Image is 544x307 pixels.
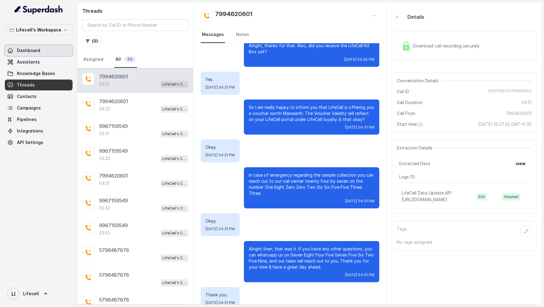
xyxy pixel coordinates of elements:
[99,98,128,105] p: 7994620601
[502,193,520,201] span: finished
[522,100,532,106] span: 03:51
[162,156,186,162] p: LifeCell's Call Assistant
[397,78,441,84] span: Conversation Details
[5,137,73,148] a: API Settings
[206,144,235,150] p: Okay.
[206,153,235,158] span: [DATE] 04:31 PM
[99,197,128,204] p: 9967159549
[5,285,73,302] a: Lifecell
[402,41,411,51] img: Lock Icon
[407,13,424,21] p: Details
[99,131,109,137] p: 03:31
[23,291,39,297] span: Lifecell
[397,121,424,127] span: Start time
[17,70,55,77] span: Knowledge Bases
[206,85,235,90] span: [DATE] 04:31 PM
[5,103,73,113] a: Campaigns
[399,161,430,167] span: Extracted Data
[5,68,73,79] a: Knowledge Bases
[5,45,73,56] a: Dashboard
[99,247,129,254] p: 5796487676
[397,239,532,245] p: No tags assigned
[99,205,110,211] p: 02:42
[206,218,235,224] p: Okay.
[402,190,452,196] p: LifeCell Data Update API
[11,291,15,297] text: LI
[201,27,225,43] a: Messages
[478,121,532,127] span: [DATE] 16:27:33 GMT+5:30
[249,43,374,55] p: Alright, thanks for that. Also, did you receive the LifeCell Kit Box yet?
[99,271,129,279] p: 5796487676
[99,180,109,186] p: 04:21
[206,77,235,83] p: Yes.
[206,300,235,305] span: [DATE] 04:31 PM
[5,57,73,67] a: Assistants
[215,10,252,22] h2: 7994620601
[82,51,105,68] a: Assigned
[476,193,487,201] span: 200
[17,139,43,145] span: API Settings
[5,24,73,35] button: Lifecell's Workspace
[345,125,374,130] span: [DATE] 04:31 PM
[99,230,110,236] p: 03:53
[5,126,73,136] a: Integrations
[99,222,128,229] p: 9967159549
[512,158,529,169] button: view
[17,59,40,65] span: Assistants
[397,89,409,95] span: Call ID
[82,19,188,31] input: Search by Call ID or Phone Number
[162,205,186,211] p: LifeCell's Call Assistant
[17,128,43,134] span: Integrations
[17,82,35,88] span: Threads
[162,81,186,87] p: LifeCell's Call Assistant
[99,155,110,162] p: 03:22
[162,106,186,112] p: LifeCell's Call Assistant
[99,147,128,155] p: 9967159549
[249,246,374,270] p: Alright then, that was it. If you have any other questions, you can whatsapp us on Seven Eight Fo...
[82,51,188,68] nav: Tabs
[82,7,188,15] h2: Threads
[162,131,186,137] p: LifeCell's Call Assistant
[5,114,73,125] a: Pipelines
[99,81,109,87] p: 03:51
[249,172,374,196] p: In case of emergency regarding the sample collection you can reach out to our call center twenty ...
[5,80,73,90] a: Threads
[206,227,235,231] span: [DATE] 04:31 PM
[125,56,136,62] span: 64
[235,27,250,43] a: Notes
[344,57,374,62] span: [DATE] 04:30 PM
[99,122,128,130] p: 9967159549
[99,296,129,303] p: 5796487676
[506,110,532,116] span: 7994620601
[82,36,102,47] button: (0)
[99,172,128,179] p: 7994620601
[17,116,37,122] span: Pipelines
[397,100,423,106] span: Call Duration
[5,91,73,102] a: Contacts
[397,226,407,237] p: Tags
[16,26,61,34] p: Lifecell's Workspace
[162,255,186,261] p: LifeCell's Call Assistant
[201,27,379,43] nav: Tabs
[397,110,415,116] span: Call From
[15,5,63,15] img: light.svg
[162,280,186,286] p: LifeCell's Call Assistant
[402,197,447,202] span: [URL][DOMAIN_NAME]
[345,273,374,277] span: [DATE] 04:31 PM
[397,145,435,151] span: Extraction Details
[99,73,128,80] p: 7994620601
[487,89,532,95] span: 74101780741754650653
[162,181,186,187] p: LifeCell's Call Assistant
[249,104,374,122] p: So I am really happy to inform you that LifeCell is offering you a voucher worth Mamearth. The Vo...
[17,47,40,54] span: Dashboard
[345,199,374,204] span: [DATE] 04:31 PM
[413,43,482,49] span: Download call recording securely
[17,93,37,100] span: Contacts
[162,230,186,236] p: LifeCell's Call Assistant
[114,51,137,68] a: All64
[399,174,529,180] p: Logs ( 1 )
[206,292,235,298] p: Thank you.
[99,106,110,112] p: 04:22
[17,105,41,111] span: Campaigns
